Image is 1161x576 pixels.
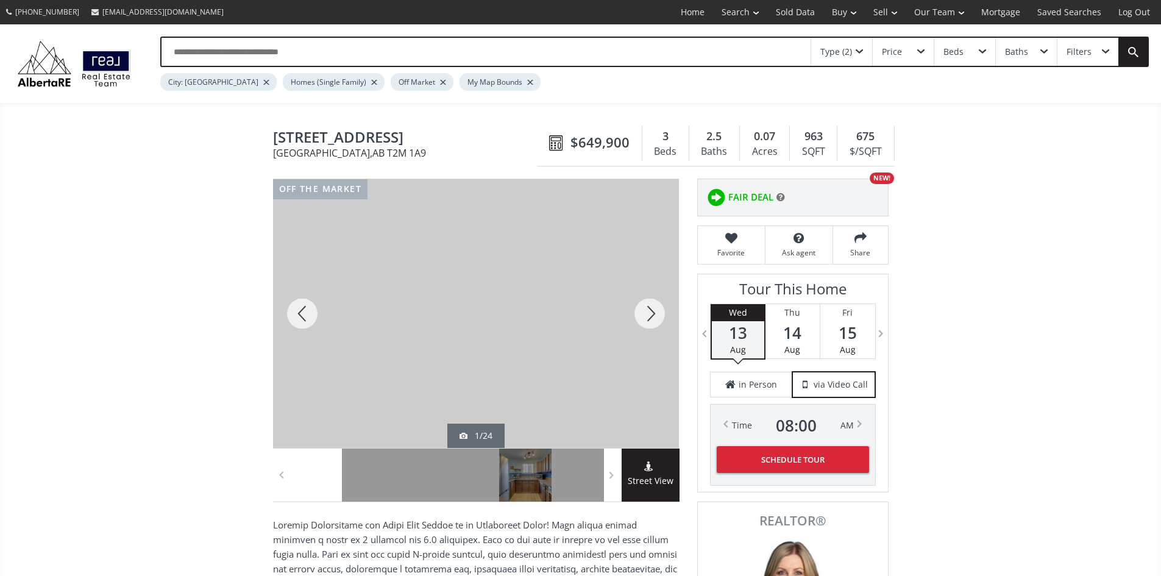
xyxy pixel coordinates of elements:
img: rating icon [704,185,728,210]
span: [PHONE_NUMBER] [15,7,79,17]
div: SQFT [796,143,831,161]
div: 3 [648,129,683,144]
span: 08 : 00 [776,417,817,434]
span: Aug [784,344,800,355]
div: 0.07 [746,129,783,144]
div: Price [882,48,902,56]
span: 963 [804,129,823,144]
h3: Tour This Home [710,280,876,304]
div: 675 [843,129,887,144]
div: Beds [943,48,964,56]
span: $649,900 [570,133,630,152]
span: Ask agent [772,247,826,258]
span: FAIR DEAL [728,191,773,204]
div: Beds [648,143,683,161]
span: Favorite [704,247,759,258]
button: Schedule Tour [717,446,869,473]
span: via Video Call [814,379,868,391]
div: Fri [820,304,875,321]
span: 14 [765,324,820,341]
span: Aug [840,344,856,355]
div: Time AM [732,417,854,434]
div: Filters [1067,48,1092,56]
div: $/SQFT [843,143,887,161]
span: 1519 19 Avenue NW [273,129,543,148]
span: 15 [820,324,875,341]
span: Aug [730,344,746,355]
div: Wed [712,304,764,321]
div: Acres [746,143,783,161]
span: REALTOR® [711,514,875,527]
span: in Person [739,379,777,391]
div: Thu [765,304,820,321]
div: NEW! [870,172,894,184]
div: Baths [695,143,733,161]
img: Logo [12,38,136,90]
div: 1519 19 Avenue NW Calgary, AB T2M 1A9 - Photo 1 of 24 [273,179,679,448]
div: Off Market [391,73,453,91]
a: [EMAIL_ADDRESS][DOMAIN_NAME] [85,1,230,23]
div: My Map Bounds [460,73,541,91]
span: 13 [712,324,764,341]
div: Baths [1005,48,1028,56]
div: City: [GEOGRAPHIC_DATA] [160,73,277,91]
span: Street View [622,474,680,488]
span: [GEOGRAPHIC_DATA] , AB T2M 1A9 [273,148,543,158]
div: Homes (Single Family) [283,73,385,91]
div: off the market [273,179,368,199]
div: 2.5 [695,129,733,144]
span: Share [839,247,882,258]
div: 1/24 [460,430,492,442]
span: [EMAIL_ADDRESS][DOMAIN_NAME] [102,7,224,17]
div: Type (2) [820,48,852,56]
